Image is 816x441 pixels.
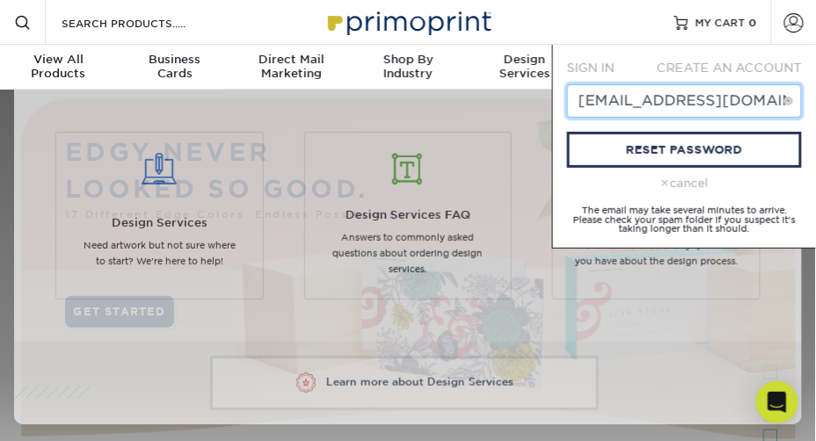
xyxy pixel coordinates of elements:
span: Design [466,53,583,67]
div: Open Intercom Messenger [756,381,798,423]
a: Direct MailMarketing [233,45,350,91]
span: CREATE AN ACCOUNT [657,61,802,75]
span: Business [117,53,234,67]
span: Shop By [350,53,467,67]
div: cancel [567,175,802,192]
a: Design Services Need artwork but not sure where to start? We're here to help! [48,132,271,300]
span: Design Services FAQ [318,206,499,223]
span: MY CART [696,15,746,30]
div: Cards [117,53,234,81]
span: SIGN IN [567,61,615,75]
a: BusinessCards [117,45,234,91]
a: Learn more about Design Services [210,356,599,410]
a: reset password [567,132,802,168]
a: DesignServices [466,45,583,91]
a: Need More Information? We're here to answer any questions you have about the design process. [545,132,768,300]
span: Learn more about Design Services [326,376,514,388]
a: Shop ByIndustry [350,45,467,91]
div: Services [466,53,583,81]
small: The email may take several minutes to arrive. Please check your spam folder if you suspect it's t... [573,205,796,234]
p: We're here to answer any questions you have about the design process. [566,238,747,270]
p: Answers to commonly asked questions about ordering design services. [318,230,499,278]
input: Email [567,84,802,118]
a: Design Services FAQ Answers to commonly asked questions about ordering design services. [297,132,520,300]
div: Marketing [233,53,350,81]
span: Design Services [69,214,250,231]
span: 0 [749,16,757,28]
div: Industry [350,53,467,81]
p: Need artwork but not sure where to start? We're here to help! [69,238,250,270]
input: SEARCH PRODUCTS..... [60,12,231,33]
span: Direct Mail [233,53,350,67]
img: Primoprint [320,3,496,40]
